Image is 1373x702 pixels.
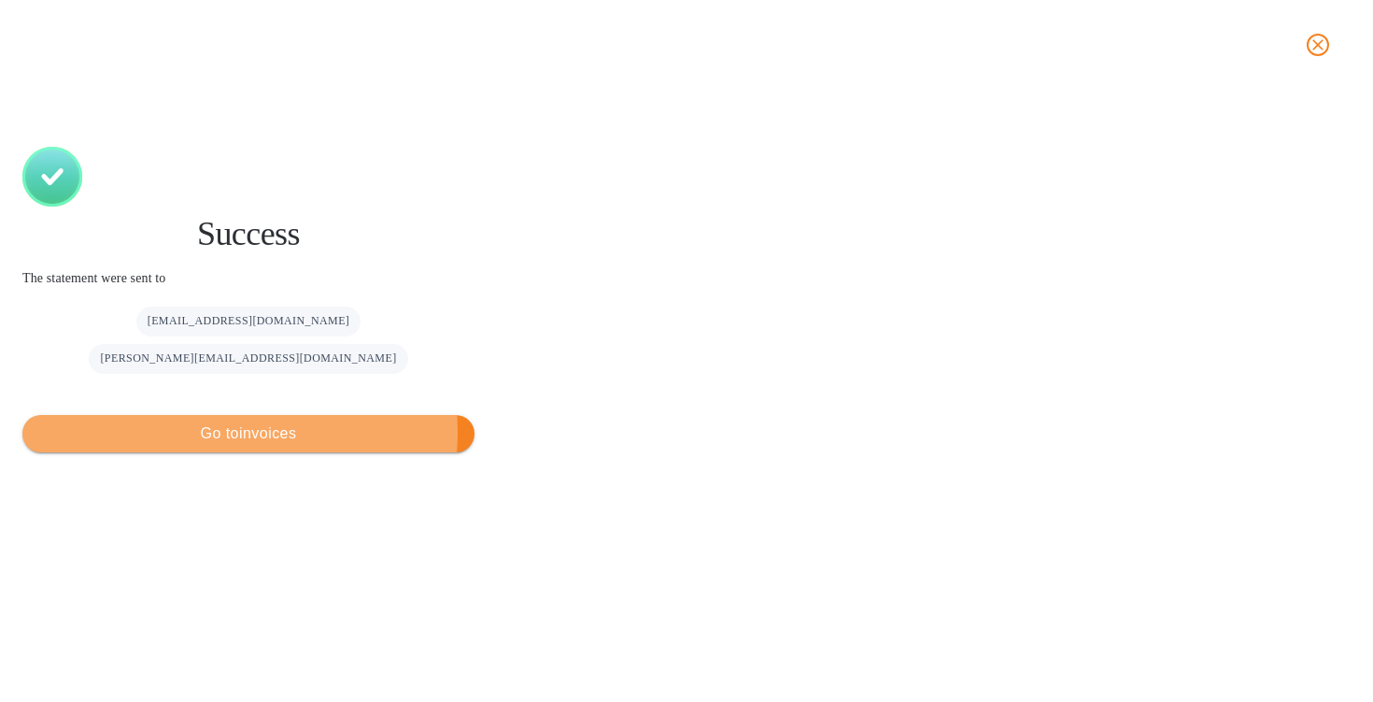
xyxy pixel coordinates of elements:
[22,268,474,288] p: The statement were sent to
[37,423,460,445] span: Go to invoices
[22,415,474,452] button: Go toinvoices
[1295,22,1340,67] button: close
[148,314,350,327] span: [EMAIL_ADDRESS][DOMAIN_NAME]
[100,351,396,365] span: [PERSON_NAME][EMAIL_ADDRESS][DOMAIN_NAME]
[1037,373,1373,702] iframe: Chat Widget
[22,214,474,253] h1: Success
